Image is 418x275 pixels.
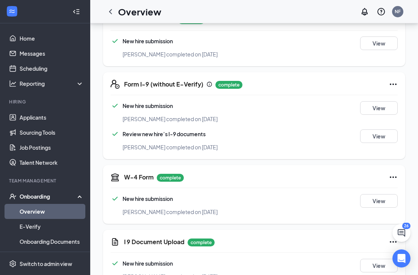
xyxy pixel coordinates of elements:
h5: I 9 Document Upload [124,238,185,246]
div: NF [395,8,401,15]
a: Applicants [20,110,84,125]
a: Scheduling [20,61,84,76]
svg: Analysis [9,80,17,87]
svg: FormI9EVerifyIcon [111,80,120,89]
svg: Checkmark [111,259,120,268]
button: View [360,101,398,115]
p: complete [188,239,215,246]
a: Onboarding Documents [20,234,84,249]
svg: Collapse [73,8,80,15]
svg: Ellipses [389,80,398,89]
span: Review new hire’s I-9 documents [123,131,206,137]
svg: Ellipses [389,173,398,182]
div: Onboarding [20,193,77,200]
div: Hiring [9,99,82,105]
button: View [360,259,398,272]
a: Messages [20,46,84,61]
svg: Checkmark [111,101,120,110]
svg: ChatActive [397,228,406,237]
span: [PERSON_NAME] completed on [DATE] [123,208,218,215]
span: [PERSON_NAME] completed on [DATE] [123,115,218,122]
div: Switch to admin view [20,260,72,267]
svg: Checkmark [111,36,120,46]
a: Activity log [20,249,84,264]
div: Open Intercom Messenger [392,249,410,267]
a: Job Postings [20,140,84,155]
svg: Info [206,81,212,87]
span: New hire submission [123,195,173,202]
a: Home [20,31,84,46]
a: E-Verify [20,219,84,234]
a: Sourcing Tools [20,125,84,140]
div: 26 [402,223,410,229]
span: New hire submission [123,102,173,109]
a: Talent Network [20,155,84,170]
svg: TaxGovernmentIcon [111,173,120,182]
button: View [360,36,398,50]
svg: Checkmark [111,194,120,203]
svg: CustomFormIcon [111,237,120,246]
p: complete [215,81,242,89]
svg: QuestionInfo [377,7,386,16]
span: New hire submission [123,38,173,44]
span: [PERSON_NAME] completed on [DATE] [123,51,218,58]
svg: WorkstreamLogo [8,8,16,15]
svg: Notifications [360,7,369,16]
button: ChatActive [392,224,410,242]
svg: Checkmark [111,129,120,138]
h1: Overview [118,5,161,18]
h5: Form I-9 (without E-Verify) [124,80,203,88]
button: View [360,194,398,208]
svg: Settings [9,260,17,267]
svg: ChevronLeft [106,7,115,16]
svg: Ellipses [389,237,398,246]
a: Overview [20,204,84,219]
svg: UserCheck [9,193,17,200]
div: Reporting [20,80,84,87]
span: [PERSON_NAME] completed on [DATE] [123,144,218,150]
p: complete [157,174,184,182]
h5: W-4 Form [124,173,154,181]
div: Team Management [9,178,82,184]
span: New hire submission [123,260,173,267]
button: View [360,129,398,143]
